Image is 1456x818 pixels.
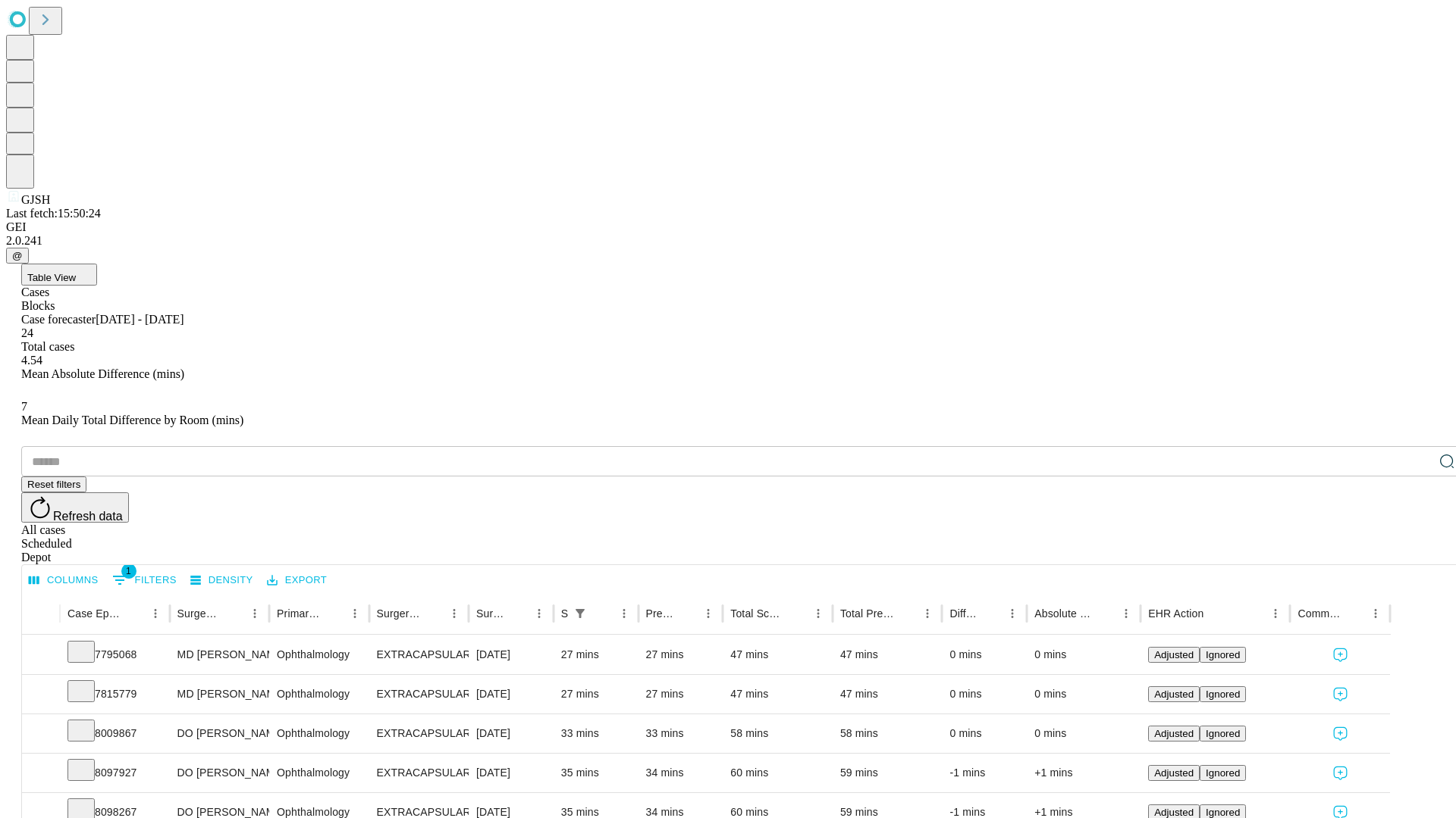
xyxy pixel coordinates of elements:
[177,607,221,620] div: Surgeon Name
[344,603,366,624] button: Menu
[277,607,321,620] div: Primary Service
[21,193,50,206] span: GJSH
[476,714,546,753] div: [DATE]
[323,603,344,624] button: Sort
[1034,714,1133,753] div: 0 mins
[840,607,895,620] div: Total Predicted Duration
[476,675,546,713] div: [DATE]
[21,367,184,380] span: Mean Absolute Difference (mins)
[177,675,262,713] div: MD [PERSON_NAME]
[53,510,123,523] span: Refresh data
[1148,765,1200,781] button: Adjusted
[67,635,162,674] div: 7795068
[67,675,162,713] div: 7815779
[840,635,935,674] div: 47 mins
[124,603,145,624] button: Sort
[67,754,162,792] div: 8097927
[476,754,546,792] div: [DATE]
[277,754,361,792] div: Ophthalmology
[1034,635,1133,674] div: 0 mins
[6,248,29,264] button: @
[592,603,613,624] button: Sort
[177,714,262,753] div: DO [PERSON_NAME]
[30,721,52,748] button: Expand
[561,607,568,620] div: Scheduled In Room Duration
[1206,688,1240,700] span: Ignored
[67,714,162,753] div: 8009867
[613,603,635,624] button: Menu
[1154,767,1194,779] span: Adjusted
[808,603,829,624] button: Menu
[21,354,42,367] span: 4.54
[1148,726,1200,742] button: Adjusted
[6,207,101,220] span: Last fetch: 15:50:24
[21,264,97,286] button: Table View
[730,635,825,674] div: 47 mins
[21,492,129,523] button: Refresh data
[561,635,631,674] div: 27 mins
[263,569,331,592] button: Export
[277,714,361,753] div: Ophthalmology
[27,272,76,283] span: Table View
[121,564,136,579] span: 1
[1094,603,1116,624] button: Sort
[1154,649,1194,660] span: Adjusted
[698,603,719,624] button: Menu
[444,603,465,624] button: Menu
[1148,686,1200,702] button: Adjusted
[646,607,676,620] div: Predicted In Room Duration
[949,635,1019,674] div: 0 mins
[1200,765,1246,781] button: Ignored
[1034,607,1093,620] div: Absolute Difference
[1206,649,1240,660] span: Ignored
[1154,807,1194,818] span: Adjusted
[981,603,1002,624] button: Sort
[1148,607,1203,620] div: EHR Action
[1206,807,1240,818] span: Ignored
[21,340,74,353] span: Total cases
[422,603,444,624] button: Sort
[1344,603,1365,624] button: Sort
[21,414,243,426] span: Mean Daily Total Difference by Room (mins)
[476,635,546,674] div: [DATE]
[730,607,785,620] div: Total Scheduled Duration
[840,675,935,713] div: 47 mins
[1206,767,1240,779] span: Ignored
[30,682,52,708] button: Expand
[1154,688,1194,700] span: Adjusted
[840,714,935,753] div: 58 mins
[561,675,631,713] div: 27 mins
[377,635,461,674] div: EXTRACAPSULAR CATARACT REMOVAL WITH [MEDICAL_DATA]
[896,603,917,624] button: Sort
[1116,603,1137,624] button: Menu
[21,313,96,326] span: Case forecaster
[646,714,716,753] div: 33 mins
[223,603,244,624] button: Sort
[1265,603,1286,624] button: Menu
[529,603,550,624] button: Menu
[30,642,52,669] button: Expand
[730,675,825,713] div: 47 mins
[21,400,27,413] span: 7
[1154,728,1194,739] span: Adjusted
[177,754,262,792] div: DO [PERSON_NAME]
[187,569,257,592] button: Density
[67,607,122,620] div: Case Epic Id
[1205,603,1226,624] button: Sort
[646,675,716,713] div: 27 mins
[730,754,825,792] div: 60 mins
[377,714,461,753] div: EXTRACAPSULAR CATARACT REMOVAL WITH [MEDICAL_DATA]
[377,754,461,792] div: EXTRACAPSULAR CATARACT REMOVAL WITH [MEDICAL_DATA]
[917,603,938,624] button: Menu
[1148,647,1200,663] button: Adjusted
[949,675,1019,713] div: 0 mins
[277,675,361,713] div: Ophthalmology
[840,754,935,792] div: 59 mins
[786,603,808,624] button: Sort
[1034,754,1133,792] div: +1 mins
[476,607,506,620] div: Surgery Date
[27,479,80,490] span: Reset filters
[676,603,698,624] button: Sort
[1200,686,1246,702] button: Ignored
[145,603,166,624] button: Menu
